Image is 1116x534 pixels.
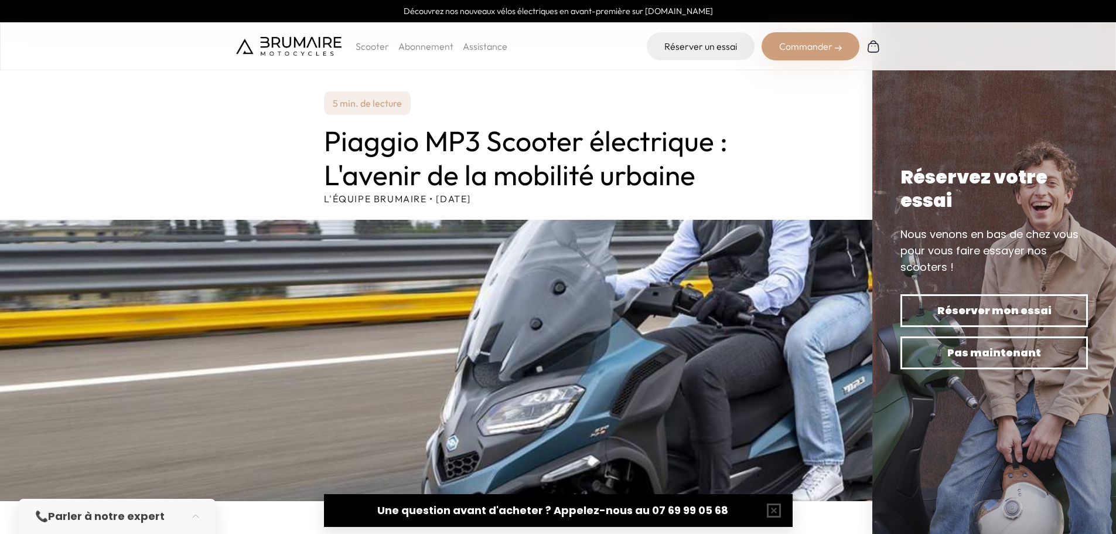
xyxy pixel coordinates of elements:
[866,39,880,53] img: Panier
[647,32,755,60] a: Réserver un essai
[463,40,507,52] a: Assistance
[324,192,793,206] p: L'équipe Brumaire • [DATE]
[356,39,389,53] p: Scooter
[324,124,793,192] h1: Piaggio MP3 Scooter électrique : L'avenir de la mobilité urbaine
[762,32,859,60] div: Commander
[1057,479,1104,522] iframe: Gorgias live chat messenger
[324,91,411,115] p: 5 min. de lecture
[236,37,342,56] img: Brumaire Motocycles
[835,45,842,52] img: right-arrow-2.png
[398,40,453,52] a: Abonnement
